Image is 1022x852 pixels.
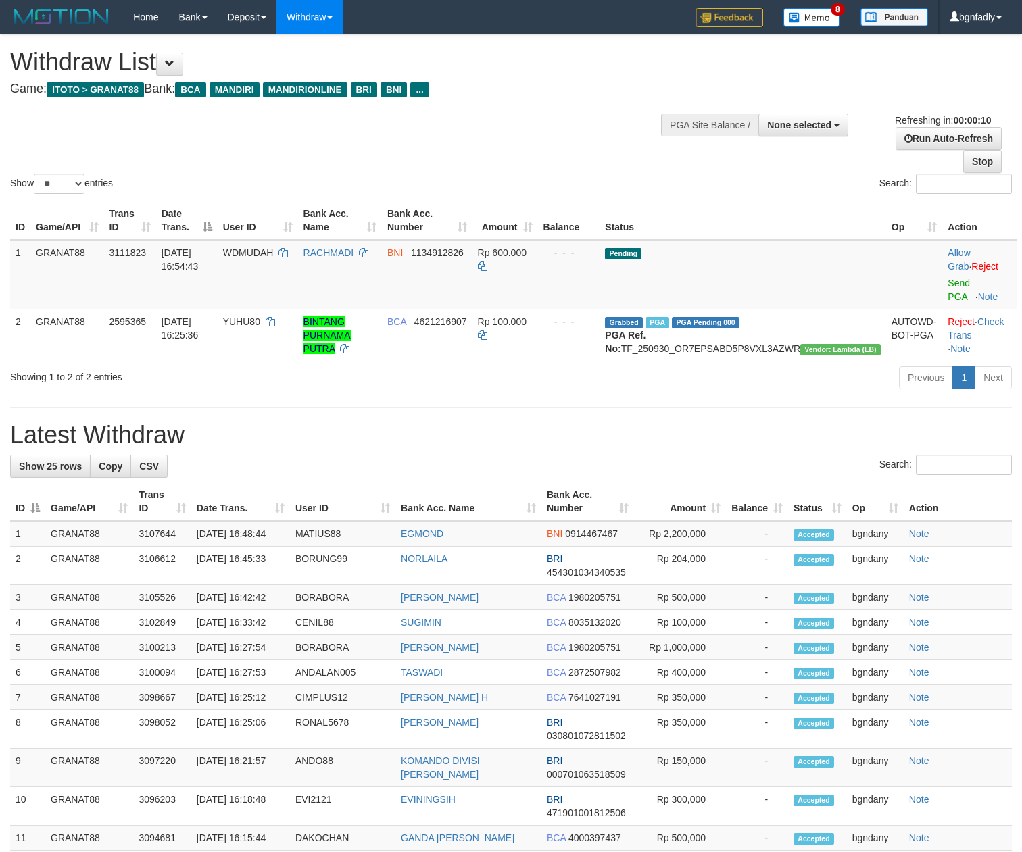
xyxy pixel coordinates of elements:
[10,309,30,361] td: 2
[800,344,881,355] span: Vendor URL: https://dashboard.q2checkout.com/secure
[414,316,467,327] span: Copy 4621216907 to clipboard
[10,521,45,547] td: 1
[952,366,975,389] a: 1
[45,660,133,685] td: GRANAT88
[726,826,788,851] td: -
[10,635,45,660] td: 5
[568,832,621,843] span: Copy 4000397437 to clipboard
[401,592,479,603] a: [PERSON_NAME]
[133,710,191,749] td: 3098052
[191,482,290,521] th: Date Trans.: activate to sort column ascending
[10,710,45,749] td: 8
[547,592,566,603] span: BCA
[726,660,788,685] td: -
[909,592,929,603] a: Note
[953,115,991,126] strong: 00:00:10
[401,617,441,628] a: SUGIMIN
[634,660,726,685] td: Rp 400,000
[45,710,133,749] td: GRANAT88
[726,521,788,547] td: -
[794,593,834,604] span: Accepted
[30,240,104,309] td: GRANAT88
[726,685,788,710] td: -
[10,422,1012,449] h1: Latest Withdraw
[547,769,626,780] span: Copy 000701063518509 to clipboard
[10,82,668,96] h4: Game: Bank:
[45,482,133,521] th: Game/API: activate to sort column ascending
[568,667,621,678] span: Copy 2872507982 to clipboard
[290,826,395,851] td: DAKOCHAN
[605,330,646,354] b: PGA Ref. No:
[139,461,159,472] span: CSV
[726,610,788,635] td: -
[634,826,726,851] td: Rp 500,000
[726,749,788,787] td: -
[45,521,133,547] td: GRANAT88
[410,82,429,97] span: ...
[401,755,480,780] a: KOMANDO DIVISI [PERSON_NAME]
[978,291,998,302] a: Note
[547,528,562,539] span: BNI
[547,553,562,564] span: BRI
[401,832,514,843] a: GANDA [PERSON_NAME]
[290,610,395,635] td: CENIL88
[847,710,904,749] td: bgndany
[847,749,904,787] td: bgndany
[909,617,929,628] a: Note
[899,366,953,389] a: Previous
[634,610,726,635] td: Rp 100,000
[948,278,970,302] a: Send PGA
[605,317,643,328] span: Grabbed
[133,660,191,685] td: 3100094
[646,317,669,328] span: Marked by bgndany
[794,554,834,566] span: Accepted
[175,82,205,97] span: BCA
[387,247,403,258] span: BNI
[290,787,395,826] td: EVI2121
[401,667,443,678] a: TASWADI
[909,832,929,843] a: Note
[672,317,739,328] span: PGA Pending
[895,115,991,126] span: Refreshing in:
[290,482,395,521] th: User ID: activate to sort column ascending
[109,316,147,327] span: 2595365
[10,174,113,194] label: Show entries
[909,642,929,653] a: Note
[860,8,928,26] img: panduan.png
[634,547,726,585] td: Rp 204,000
[45,685,133,710] td: GRANAT88
[290,521,395,547] td: MATIUS88
[538,201,600,240] th: Balance
[472,201,538,240] th: Amount: activate to sort column ascending
[47,82,144,97] span: ITOTO > GRANAT88
[909,692,929,703] a: Note
[916,455,1012,475] input: Search:
[133,749,191,787] td: 3097220
[290,685,395,710] td: CIMPLUS12
[948,316,975,327] a: Reject
[133,585,191,610] td: 3105526
[45,826,133,851] td: GRANAT88
[290,660,395,685] td: ANDALAN005
[600,309,885,361] td: TF_250930_OR7EPSABD5P8VXL3AZWR
[909,553,929,564] a: Note
[45,635,133,660] td: GRANAT88
[30,201,104,240] th: Game/API: activate to sort column ascending
[547,567,626,578] span: Copy 454301034340535 to clipboard
[10,547,45,585] td: 2
[45,787,133,826] td: GRANAT88
[794,756,834,768] span: Accepted
[303,247,354,258] a: RACHMADI
[162,247,199,272] span: [DATE] 16:54:43
[290,547,395,585] td: BORUNG99
[133,787,191,826] td: 3096203
[10,240,30,309] td: 1
[10,749,45,787] td: 9
[547,617,566,628] span: BCA
[401,717,479,728] a: [PERSON_NAME]
[565,528,618,539] span: Copy 0914467467 to clipboard
[478,316,527,327] span: Rp 100.000
[10,201,30,240] th: ID
[726,547,788,585] td: -
[298,201,382,240] th: Bank Acc. Name: activate to sort column ascending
